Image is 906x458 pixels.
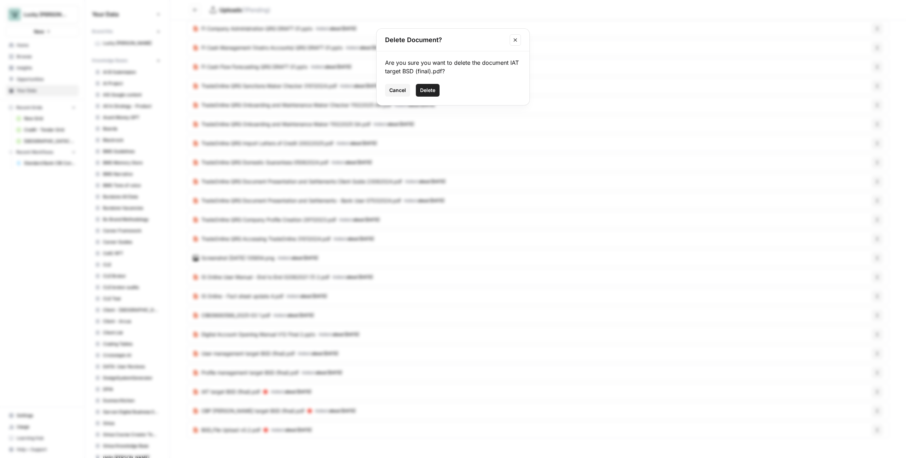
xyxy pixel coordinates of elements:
[385,35,505,45] h2: Delete Document?
[389,87,406,94] span: Cancel
[416,84,440,97] button: Delete
[510,34,521,46] button: Close modal
[385,58,521,75] div: Are you sure you want to delete the document IAT target BSD (final).pdf?
[385,84,410,97] button: Cancel
[420,87,435,94] span: Delete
